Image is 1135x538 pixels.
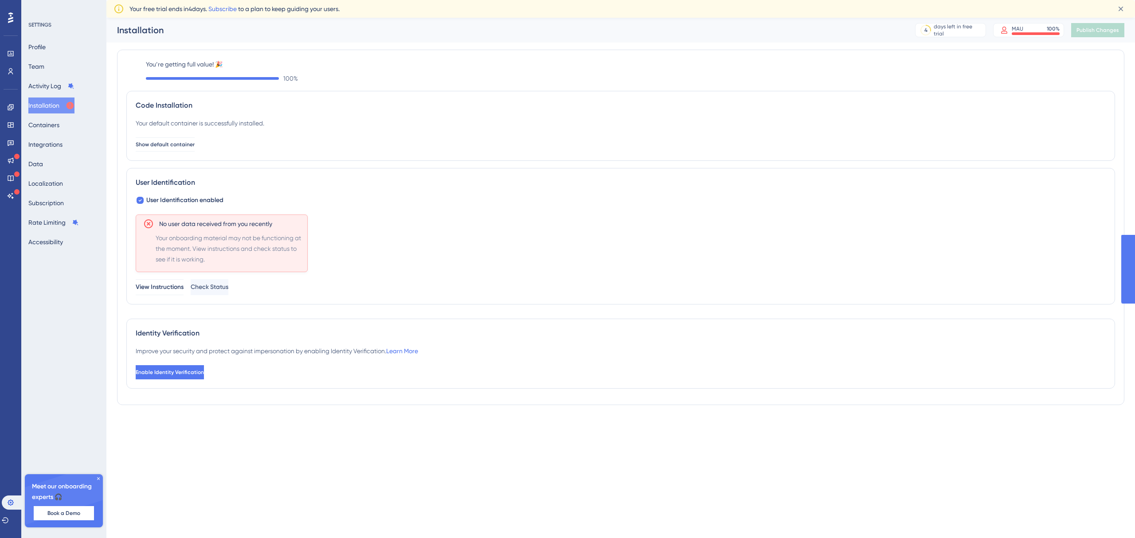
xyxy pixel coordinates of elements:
button: Activity Log [28,78,74,94]
div: SETTINGS [28,21,100,28]
div: 4 [924,27,928,34]
iframe: UserGuiding AI Assistant Launcher [1098,503,1124,530]
span: Meet our onboarding experts 🎧 [32,481,96,503]
div: Your default container is successfully installed. [136,118,264,129]
button: Data [28,156,43,172]
div: User Identification [136,177,1106,188]
div: Installation [117,24,893,36]
span: No user data received from you recently [159,218,272,229]
button: Integrations [28,136,63,152]
button: Installation [28,97,74,113]
div: MAU [1012,25,1023,32]
div: days left in free trial [934,23,983,37]
a: Subscribe [208,5,237,12]
div: Identity Verification [136,328,1106,339]
button: Accessibility [28,234,63,250]
button: Containers [28,117,59,133]
button: Localization [28,175,63,191]
div: Improve your security and protect against impersonation by enabling Identity Verification. [136,346,418,356]
span: Check Status [191,282,228,292]
button: View Instructions [136,279,184,295]
span: User Identification enabled [146,195,223,206]
span: Your free trial ends in 4 days. to a plan to keep guiding your users. [129,4,340,14]
span: Your onboarding material may not be functioning at the moment. View instructions and check status... [156,233,304,265]
span: Book a Demo [47,510,80,517]
span: Publish Changes [1076,27,1119,34]
span: Show default container [136,141,195,148]
button: Book a Demo [34,506,94,520]
button: Publish Changes [1071,23,1124,37]
a: Learn More [386,347,418,355]
span: View Instructions [136,282,184,292]
button: Show default container [136,137,195,152]
button: Team [28,58,44,74]
span: Enable Identity Verification [136,369,204,376]
div: 100 % [1047,25,1060,32]
div: Code Installation [136,100,1106,111]
button: Profile [28,39,46,55]
span: 100 % [283,73,298,84]
button: Check Status [191,279,228,295]
label: You’re getting full value! 🎉 [146,59,1115,70]
button: Rate Limiting [28,214,79,230]
button: Enable Identity Verification [136,365,204,379]
button: Subscription [28,195,64,211]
